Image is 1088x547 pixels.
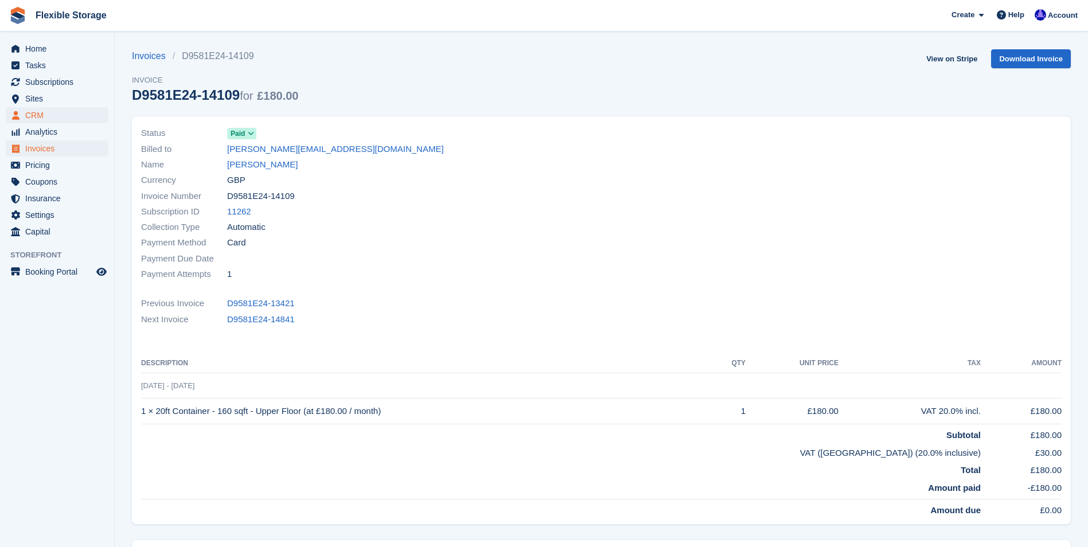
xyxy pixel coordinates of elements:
a: menu [6,107,108,123]
a: menu [6,124,108,140]
a: [PERSON_NAME] [227,158,298,171]
span: Subscriptions [25,74,94,90]
td: VAT ([GEOGRAPHIC_DATA]) (20.0% inclusive) [141,442,981,460]
strong: Subtotal [946,430,981,440]
th: Amount [981,354,1062,373]
span: Help [1008,9,1024,21]
a: menu [6,190,108,206]
span: Pricing [25,157,94,173]
th: QTY [712,354,746,373]
span: Payment Attempts [141,268,227,281]
span: £180.00 [257,89,298,102]
strong: Amount due [931,505,981,515]
th: Tax [839,354,981,373]
a: Invoices [132,49,173,63]
a: Paid [227,127,256,140]
td: £0.00 [981,499,1062,517]
th: Unit Price [746,354,839,373]
span: Collection Type [141,221,227,234]
span: Tasks [25,57,94,73]
span: Storefront [10,249,114,261]
a: D9581E24-13421 [227,297,295,310]
span: Sites [25,91,94,107]
span: Account [1048,10,1078,21]
a: Flexible Storage [31,6,111,25]
td: £180.00 [981,398,1062,424]
span: Coupons [25,174,94,190]
a: menu [6,57,108,73]
a: menu [6,157,108,173]
span: Status [141,127,227,140]
th: Description [141,354,712,373]
img: Ian Petherick [1035,9,1046,21]
td: £180.00 [981,424,1062,442]
span: Booking Portal [25,264,94,280]
span: for [240,89,253,102]
a: menu [6,174,108,190]
span: Capital [25,224,94,240]
span: Name [141,158,227,171]
span: Next Invoice [141,313,227,326]
span: Insurance [25,190,94,206]
span: Automatic [227,221,266,234]
a: Download Invoice [991,49,1071,68]
span: Payment Due Date [141,252,227,265]
a: menu [6,207,108,223]
span: Invoices [25,140,94,157]
div: VAT 20.0% incl. [839,405,981,418]
nav: breadcrumbs [132,49,298,63]
span: Currency [141,174,227,187]
span: Home [25,41,94,57]
span: Billed to [141,143,227,156]
span: Create [951,9,974,21]
span: 1 [227,268,232,281]
span: [DATE] - [DATE] [141,381,194,390]
span: CRM [25,107,94,123]
a: menu [6,74,108,90]
span: Card [227,236,246,249]
a: [PERSON_NAME][EMAIL_ADDRESS][DOMAIN_NAME] [227,143,444,156]
span: Previous Invoice [141,297,227,310]
strong: Amount paid [928,483,981,493]
span: GBP [227,174,245,187]
span: Payment Method [141,236,227,249]
span: Paid [231,128,245,139]
img: stora-icon-8386f47178a22dfd0bd8f6a31ec36ba5ce8667c1dd55bd0f319d3a0aa187defe.svg [9,7,26,24]
a: View on Stripe [922,49,982,68]
span: Invoice Number [141,190,227,203]
a: menu [6,41,108,57]
span: D9581E24-14109 [227,190,295,203]
div: D9581E24-14109 [132,87,298,103]
a: menu [6,140,108,157]
a: menu [6,224,108,240]
a: menu [6,264,108,280]
td: -£180.00 [981,477,1062,499]
span: Invoice [132,75,298,86]
td: 1 × 20ft Container - 160 sqft - Upper Floor (at £180.00 / month) [141,398,712,424]
span: Subscription ID [141,205,227,218]
td: £180.00 [746,398,839,424]
strong: Total [961,465,981,475]
td: £30.00 [981,442,1062,460]
a: Preview store [95,265,108,279]
span: Analytics [25,124,94,140]
td: £180.00 [981,459,1062,477]
a: 11262 [227,205,251,218]
span: Settings [25,207,94,223]
a: D9581E24-14841 [227,313,295,326]
td: 1 [712,398,746,424]
a: menu [6,91,108,107]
